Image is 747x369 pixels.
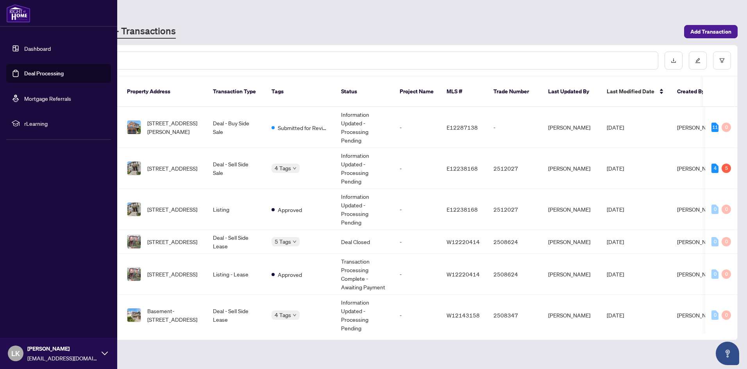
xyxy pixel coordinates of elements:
[293,240,297,244] span: down
[447,238,480,245] span: W12220414
[393,295,440,336] td: -
[6,4,30,23] img: logo
[487,148,542,189] td: 2512027
[677,238,719,245] span: [PERSON_NAME]
[447,312,480,319] span: W12143158
[607,271,624,278] span: [DATE]
[711,269,718,279] div: 0
[335,189,393,230] td: Information Updated - Processing Pending
[447,206,478,213] span: E12238168
[393,148,440,189] td: -
[393,77,440,107] th: Project Name
[393,230,440,254] td: -
[607,312,624,319] span: [DATE]
[27,354,98,362] span: [EMAIL_ADDRESS][DOMAIN_NAME]
[335,77,393,107] th: Status
[207,77,265,107] th: Transaction Type
[24,95,71,102] a: Mortgage Referrals
[677,206,719,213] span: [PERSON_NAME]
[487,77,542,107] th: Trade Number
[393,107,440,148] td: -
[542,107,600,148] td: [PERSON_NAME]
[487,254,542,295] td: 2508624
[722,164,731,173] div: 5
[487,189,542,230] td: 2512027
[447,271,480,278] span: W12220414
[607,124,624,131] span: [DATE]
[542,295,600,336] td: [PERSON_NAME]
[335,254,393,295] td: Transaction Processing Complete - Awaiting Payment
[607,206,624,213] span: [DATE]
[127,267,141,281] img: thumbnail-img
[393,254,440,295] td: -
[542,77,600,107] th: Last Updated By
[275,164,291,173] span: 4 Tags
[27,344,98,353] span: [PERSON_NAME]
[722,269,731,279] div: 0
[447,165,478,172] span: E12238168
[275,237,291,246] span: 5 Tags
[293,166,297,170] span: down
[207,107,265,148] td: Deal - Buy Side Sale
[665,52,683,70] button: download
[684,25,738,38] button: Add Transaction
[127,235,141,248] img: thumbnail-img
[24,119,105,128] span: rLearning
[11,348,20,359] span: LK
[542,254,600,295] td: [PERSON_NAME]
[207,230,265,254] td: Deal - Sell Side Lease
[147,164,197,173] span: [STREET_ADDRESS]
[147,270,197,278] span: [STREET_ADDRESS]
[207,254,265,295] td: Listing - Lease
[147,119,200,136] span: [STREET_ADDRESS][PERSON_NAME]
[695,58,701,63] span: edit
[293,313,297,317] span: down
[24,45,51,52] a: Dashboard
[335,230,393,254] td: Deal Closed
[607,238,624,245] span: [DATE]
[335,148,393,189] td: Information Updated - Processing Pending
[335,107,393,148] td: Information Updated - Processing Pending
[24,70,64,77] a: Deal Processing
[487,230,542,254] td: 2508624
[207,148,265,189] td: Deal - Sell Side Sale
[711,205,718,214] div: 0
[121,77,207,107] th: Property Address
[690,25,731,38] span: Add Transaction
[542,148,600,189] td: [PERSON_NAME]
[207,295,265,336] td: Deal - Sell Side Lease
[607,165,624,172] span: [DATE]
[713,52,731,70] button: filter
[689,52,707,70] button: edit
[447,124,478,131] span: E12287138
[487,107,542,148] td: -
[147,307,200,324] span: Basement-[STREET_ADDRESS]
[677,124,719,131] span: [PERSON_NAME]
[487,295,542,336] td: 2508347
[440,77,487,107] th: MLS #
[127,203,141,216] img: thumbnail-img
[722,205,731,214] div: 0
[393,189,440,230] td: -
[719,58,725,63] span: filter
[671,58,676,63] span: download
[722,237,731,246] div: 0
[711,310,718,320] div: 0
[677,165,719,172] span: [PERSON_NAME]
[542,189,600,230] td: [PERSON_NAME]
[127,308,141,322] img: thumbnail-img
[278,123,329,132] span: Submitted for Review
[207,189,265,230] td: Listing
[275,310,291,319] span: 4 Tags
[278,270,302,279] span: Approved
[711,164,718,173] div: 4
[278,205,302,214] span: Approved
[722,123,731,132] div: 0
[542,230,600,254] td: [PERSON_NAME]
[711,123,718,132] div: 11
[265,77,335,107] th: Tags
[671,77,718,107] th: Created By
[711,237,718,246] div: 0
[147,237,197,246] span: [STREET_ADDRESS]
[127,162,141,175] img: thumbnail-img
